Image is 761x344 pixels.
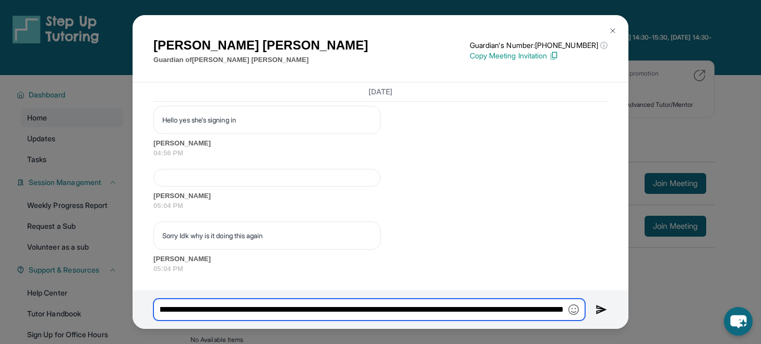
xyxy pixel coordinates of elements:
p: Sorry Idk why is it doing this again [162,230,372,241]
img: Emoji [568,304,579,315]
p: Guardian of [PERSON_NAME] [PERSON_NAME] [153,55,368,65]
span: [PERSON_NAME] [153,254,608,264]
span: 04:56 PM [153,148,608,158]
img: Close Icon [609,27,617,35]
span: ⓘ [600,40,608,51]
span: 05:04 PM [153,201,608,211]
span: [PERSON_NAME] [153,138,608,149]
img: Send icon [596,303,608,316]
span: [PERSON_NAME] [153,191,608,201]
img: Copy Icon [549,51,558,60]
button: chat-button [724,307,753,336]
p: Hello yes she's signing in [162,115,372,125]
span: 05:04 PM [153,264,608,274]
h1: [PERSON_NAME] [PERSON_NAME] [153,36,368,55]
p: Guardian's Number: [PHONE_NUMBER] [470,40,608,51]
h3: [DATE] [153,87,608,97]
p: Copy Meeting Invitation [470,51,608,61]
